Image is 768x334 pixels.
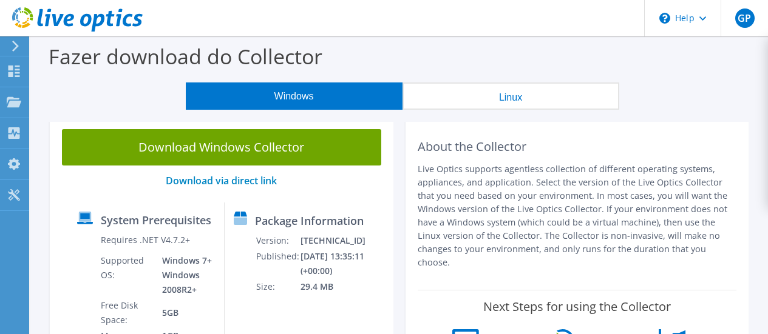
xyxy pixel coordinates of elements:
td: Version: [256,233,300,249]
h2: About the Collector [418,139,737,154]
label: Requires .NET V4.7.2+ [101,234,190,246]
td: [DATE] 13:35:11 (+00:00) [300,249,388,279]
button: Windows [186,82,403,110]
label: Package Information [255,215,364,227]
td: 29.4 MB [300,279,388,295]
td: [TECHNICAL_ID] [300,233,388,249]
span: GP [735,8,755,28]
td: 5GB [153,298,214,328]
svg: \n [659,13,670,24]
td: Free Disk Space: [100,298,154,328]
p: Live Optics supports agentless collection of different operating systems, appliances, and applica... [418,162,737,269]
a: Download Windows Collector [62,129,381,165]
a: Download via direct link [166,174,277,187]
label: System Prerequisites [101,214,211,226]
td: Supported OS: [100,253,154,298]
label: Next Steps for using the Collector [483,299,671,314]
td: Size: [256,279,300,295]
td: Published: [256,249,300,279]
td: Windows 7+ Windows 2008R2+ [153,253,214,298]
label: Fazer download do Collector [49,42,322,70]
button: Linux [403,82,619,110]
